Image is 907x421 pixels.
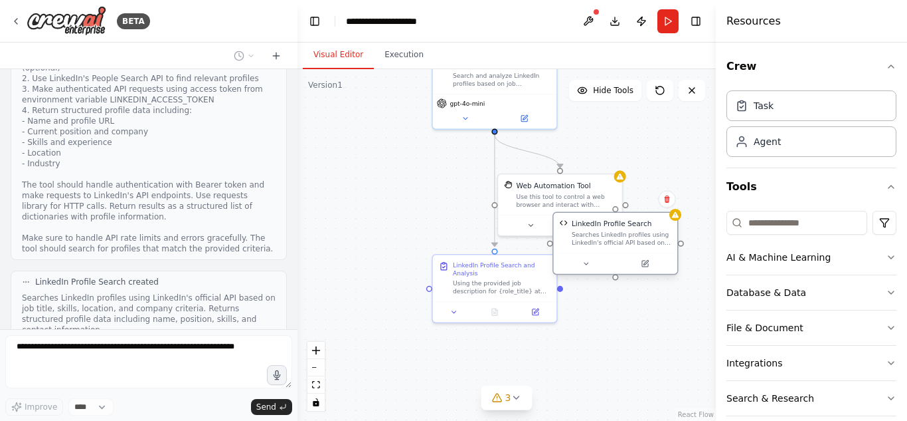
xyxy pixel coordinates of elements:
div: Searches LinkedIn profiles using LinkedIn's official API based on job title, skills, location, an... [22,293,276,335]
img: StagehandTool [504,180,512,188]
div: AI Recruiter [453,60,550,70]
button: Open in side panel [616,257,673,269]
button: Open in side panel [518,306,552,318]
button: Hide Tools [569,80,641,101]
div: LinkedIn Profile Search and AnalysisUsing the provided job description for {role_title} at {compa... [432,254,557,323]
span: Improve [25,402,57,412]
button: Search & Research [726,381,896,416]
h4: Resources [726,13,781,29]
div: BETA [117,13,150,29]
button: 3 [481,386,533,410]
button: Open in side panel [495,112,552,124]
nav: breadcrumb [346,15,434,28]
img: Logo [27,6,106,36]
button: zoom out [307,359,325,376]
div: StagehandToolWeb Automation ToolUse this tool to control a web browser and interact with websites... [497,174,623,237]
g: Edge from c152d9a6-ff59-4448-83fb-6fc9e915e68c to 391b3598-30d2-431e-83da-baeec765bcc8 [489,134,565,168]
div: Task [754,99,774,112]
button: zoom in [307,342,325,359]
button: Start a new chat [266,48,287,64]
button: Database & Data [726,275,896,310]
div: LinkedIn Profile Search and Analysis [453,261,550,277]
div: Search and analyze LinkedIn profiles based on job descriptions to identify suitable candidates. U... [453,72,550,88]
button: Improve [5,398,63,416]
div: Version 1 [308,80,343,90]
div: LinkedIn Profile Search [572,219,652,229]
span: Send [256,402,276,412]
button: toggle interactivity [307,394,325,411]
div: Searches LinkedIn profiles using LinkedIn's official API based on job title, skills, location, an... [572,231,671,247]
div: Use this tool to control a web browser and interact with websites using natural language. Capabil... [517,193,616,209]
button: Crew [726,48,896,85]
button: No output available [473,306,516,318]
button: Hide left sidebar [305,12,324,31]
button: File & Document [726,311,896,345]
button: Integrations [726,346,896,380]
button: Delete node [659,190,676,208]
a: React Flow attribution [678,411,714,418]
g: Edge from c152d9a6-ff59-4448-83fb-6fc9e915e68c to 96420503-b726-4e67-a8ef-b12be51393e1 [489,134,499,246]
button: fit view [307,376,325,394]
div: Agent [754,135,781,148]
button: Switch to previous chat [228,48,260,64]
div: Crew [726,85,896,168]
img: LinkedIn Profile Search [560,219,568,227]
button: AI & Machine Learning [726,240,896,275]
span: gpt-4o-mini [450,99,485,107]
div: Web Automation Tool [517,180,591,190]
div: AI RecruiterSearch and analyze LinkedIn profiles based on job descriptions to identify suitable c... [432,53,557,130]
span: LinkedIn Profile Search created [35,277,159,287]
div: LinkedIn Profile SearchLinkedIn Profile SearchSearches LinkedIn profiles using LinkedIn's officia... [552,213,678,277]
div: Using the provided job description for {role_title} at {company_name}, search LinkedIn to find an... [453,279,550,295]
button: Execution [374,41,434,69]
button: Click to speak your automation idea [267,365,287,385]
button: Send [251,399,292,415]
div: Create a LinkedIn Profile Search tool that uses LinkedIn's official API. The tool should: 1. Acce... [22,20,276,254]
div: React Flow controls [307,342,325,411]
span: Hide Tools [593,85,633,96]
button: Visual Editor [303,41,374,69]
button: Tools [726,168,896,206]
span: 3 [505,391,511,404]
button: Hide right sidebar [687,12,705,31]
